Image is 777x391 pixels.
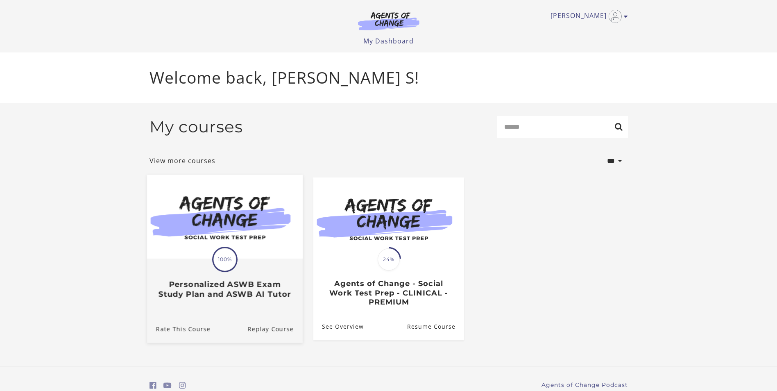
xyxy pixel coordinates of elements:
a: Agents of Change - Social Work Test Prep - CLINICAL - PREMIUM: Resume Course [407,313,464,340]
a: Toggle menu [550,10,624,23]
h3: Personalized ASWB Exam Study Plan and ASWB AI Tutor [156,280,293,298]
img: Agents of Change Logo [349,11,428,30]
i: https://www.youtube.com/c/AgentsofChangeTestPrepbyMeaganMitchell (Open in a new window) [163,382,172,389]
a: Personalized ASWB Exam Study Plan and ASWB AI Tutor: Rate This Course [147,315,210,342]
i: https://www.facebook.com/groups/aswbtestprep (Open in a new window) [150,382,156,389]
p: Welcome back, [PERSON_NAME] S! [150,66,628,90]
span: 24% [378,248,400,271]
span: 100% [213,248,236,271]
i: https://www.instagram.com/agentsofchangeprep/ (Open in a new window) [179,382,186,389]
a: View more courses [150,156,215,166]
a: Personalized ASWB Exam Study Plan and ASWB AI Tutor: Resume Course [247,315,303,342]
h3: Agents of Change - Social Work Test Prep - CLINICAL - PREMIUM [322,279,455,307]
a: Agents of Change - Social Work Test Prep - CLINICAL - PREMIUM: See Overview [313,313,364,340]
h2: My courses [150,117,243,136]
a: My Dashboard [363,36,414,45]
a: Agents of Change Podcast [541,381,628,389]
